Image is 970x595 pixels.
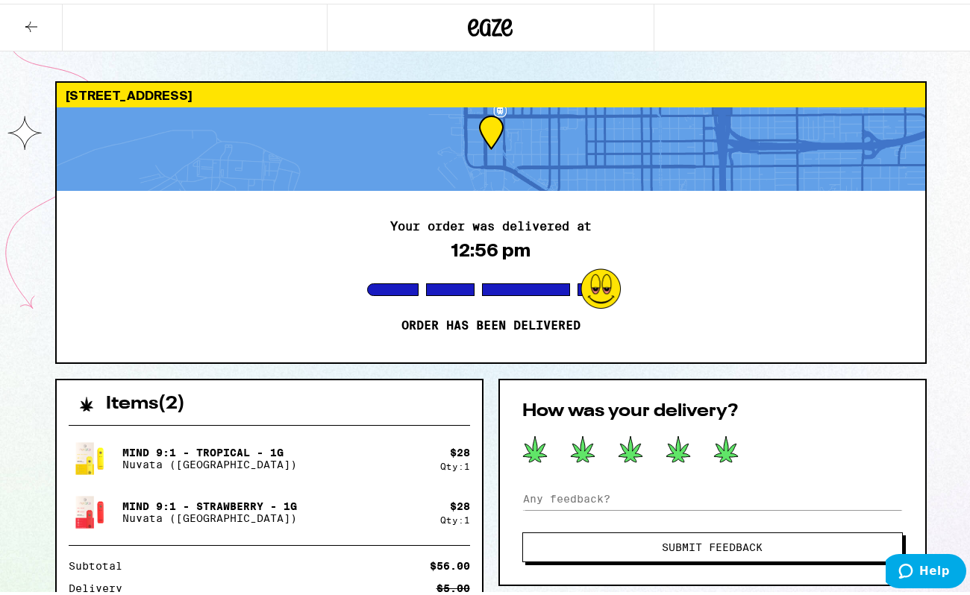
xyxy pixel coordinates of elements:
[662,538,763,549] span: Submit Feedback
[122,443,297,455] p: Mind 9:1 - Tropical - 1g
[57,79,925,104] div: [STREET_ADDRESS]
[451,236,531,257] div: 12:56 pm
[122,497,297,509] p: Mind 9:1 - Strawberry - 1g
[430,557,470,567] div: $56.00
[522,484,903,506] input: Any feedback?
[122,455,297,467] p: Nuvata ([GEOGRAPHIC_DATA])
[122,509,297,520] p: Nuvata ([GEOGRAPHIC_DATA])
[401,315,581,330] p: Order has been delivered
[450,497,470,509] div: $ 28
[440,511,470,521] div: Qty: 1
[522,529,903,558] button: Submit Feedback
[436,579,470,590] div: $5.00
[69,557,133,567] div: Subtotal
[522,399,903,417] h2: How was your delivery?
[69,579,133,590] div: Delivery
[390,217,592,229] h2: Your order was delivered at
[886,550,966,588] iframe: Opens a widget where you can find more information
[440,458,470,467] div: Qty: 1
[450,443,470,455] div: $ 28
[69,488,110,529] img: Nuvata (CA) - Mind 9:1 - Strawberry - 1g
[106,391,185,409] h2: Items ( 2 )
[69,434,110,476] img: Nuvata (CA) - Mind 9:1 - Tropical - 1g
